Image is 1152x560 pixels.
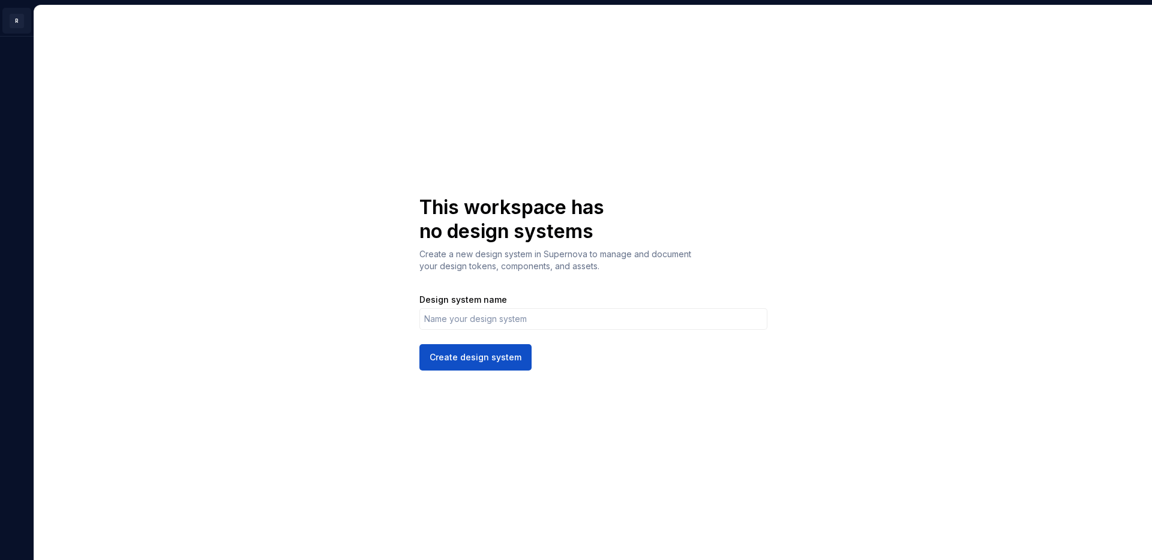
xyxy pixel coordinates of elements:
button: R [2,8,31,34]
h1: This workspace has no design systems [419,195,628,243]
p: Create a new design system in Supernova to manage and document your design tokens, components, an... [419,248,698,272]
button: Create design system [419,344,532,371]
label: Design system name [419,294,507,306]
span: Create design system [430,351,521,363]
input: Name your design system [419,308,767,330]
div: R [10,14,24,28]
